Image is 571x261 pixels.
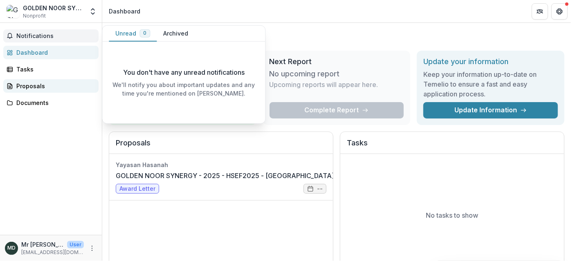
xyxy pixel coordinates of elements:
[3,79,99,93] a: Proposals
[3,96,99,109] a: Documents
[21,240,64,249] p: Mr [PERSON_NAME]
[16,82,92,90] div: Proposals
[423,102,558,118] a: Update Information
[116,138,326,154] h2: Proposals
[87,3,99,20] button: Open entity switcher
[23,4,84,12] div: GOLDEN NOOR SYNERGY
[143,30,146,36] span: 0
[16,98,92,107] div: Documents
[109,26,157,42] button: Unread
[116,171,334,181] a: GOLDEN NOOR SYNERGY - 2025 - HSEF2025 - [GEOGRAPHIC_DATA]
[16,48,92,57] div: Dashboard
[270,80,378,89] p: Upcoming reports will appear here.
[7,5,20,18] img: GOLDEN NOOR SYNERGY
[106,5,144,17] nav: breadcrumb
[532,3,548,20] button: Partners
[423,69,558,99] h3: Keep your information up-to-date on Temelio to ensure a fast and easy application process.
[109,80,259,98] p: We'll notify you about important updates and any time you're mentioned on [PERSON_NAME].
[423,57,558,66] h2: Update your information
[16,33,95,40] span: Notifications
[109,29,564,44] h1: Dashboard
[347,138,558,154] h2: Tasks
[109,7,140,16] div: Dashboard
[21,249,84,256] p: [EMAIL_ADDRESS][DOMAIN_NAME]
[270,57,404,66] h2: Next Report
[426,210,479,220] p: No tasks to show
[7,245,16,251] div: Mr Dastan
[16,65,92,74] div: Tasks
[270,69,340,78] h3: No upcoming report
[67,241,84,248] p: User
[3,46,99,59] a: Dashboard
[23,12,46,20] span: Nonprofit
[123,67,245,77] p: You don't have any unread notifications
[87,243,97,253] button: More
[157,26,195,42] button: Archived
[3,29,99,42] button: Notifications
[3,62,99,76] a: Tasks
[551,3,568,20] button: Get Help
